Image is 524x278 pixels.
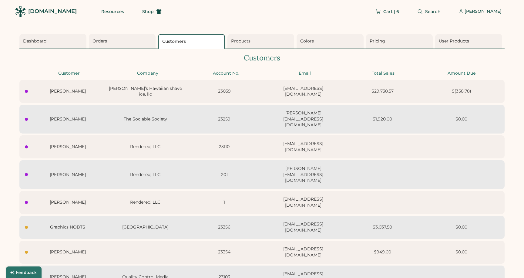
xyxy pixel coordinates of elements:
div: 23354 [186,249,262,255]
div: Company [110,70,185,76]
div: [PERSON_NAME] [32,199,104,205]
div: Last seen today at 12:37 pm [25,145,28,148]
div: Customers [162,39,223,45]
div: 1 [186,199,262,205]
button: Shop [135,5,169,18]
div: [PERSON_NAME] [32,249,104,255]
span: Cart | 6 [383,9,399,14]
div: Customers [19,53,505,63]
div: Rendered, LLC [108,199,183,205]
div: [GEOGRAPHIC_DATA] [108,224,183,230]
div: [PERSON_NAME] [465,8,502,15]
div: Account No. [189,70,264,76]
div: [EMAIL_ADDRESS][DOMAIN_NAME] [266,196,341,208]
div: 201 [186,172,262,178]
div: [PERSON_NAME] [32,172,104,178]
div: Rendered, LLC [108,172,183,178]
div: Graphics NOBTS [32,224,104,230]
div: $0.00 [424,249,499,255]
div: [EMAIL_ADDRESS][DOMAIN_NAME] [266,221,341,233]
div: $(358.78) [424,88,499,94]
iframe: Front Chat [495,251,521,277]
div: [PERSON_NAME]’s Hawaiian shave ice, llc [108,86,183,97]
div: [DOMAIN_NAME] [28,8,77,15]
div: 23059 [186,88,262,94]
div: Products [231,38,293,44]
div: $3,037.50 [345,224,420,230]
div: [PERSON_NAME] [32,116,104,122]
div: $0.00 [424,116,499,122]
div: $1,920.00 [345,116,420,122]
div: [PERSON_NAME] [32,144,104,150]
div: Amount Due [424,70,499,76]
button: Search [410,5,448,18]
div: Customer [32,70,106,76]
div: $0.00 [424,224,499,230]
div: Pricing [370,38,431,44]
img: Rendered Logo - Screens [15,6,26,17]
div: [EMAIL_ADDRESS][DOMAIN_NAME] [266,86,341,97]
div: [EMAIL_ADDRESS][DOMAIN_NAME] [266,141,341,153]
div: [PERSON_NAME][EMAIL_ADDRESS][DOMAIN_NAME] [266,166,341,184]
div: Last seen today at 6:58 am [25,226,28,229]
div: Colors [300,38,362,44]
div: Last seen Aug 10, 25 at 10:33 pm [25,251,28,254]
div: Rendered, LLC [108,144,183,150]
div: Last seen today at 1:54 pm [25,90,28,93]
div: Orders [92,38,154,44]
div: 23110 [186,144,262,150]
div: Last seen today at 12:37 pm [25,173,28,176]
span: Shop [142,9,154,14]
div: $949.00 [345,249,420,255]
div: Email [267,70,342,76]
div: [PERSON_NAME][EMAIL_ADDRESS][DOMAIN_NAME] [266,110,341,128]
div: The Sociable Society [108,116,183,122]
div: User Products [439,38,500,44]
div: 23356 [186,224,262,230]
div: $29,738.57 [345,88,420,94]
div: Last seen today at 12:36 pm [25,201,28,204]
div: Last seen today at 1:18 pm [25,118,28,121]
div: Total Sales [346,70,421,76]
div: Dashboard [23,38,85,44]
div: 23259 [186,116,262,122]
button: Resources [94,5,131,18]
div: [PERSON_NAME] [32,88,104,94]
span: Search [425,9,441,14]
div: [EMAIL_ADDRESS][DOMAIN_NAME] [266,246,341,258]
button: Cart | 6 [368,5,406,18]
